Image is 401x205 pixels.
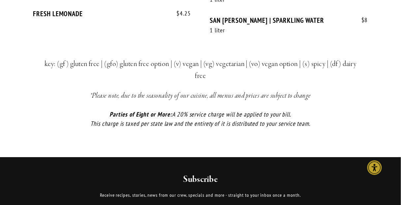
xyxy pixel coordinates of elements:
[367,160,382,175] div: Accessibility Menu
[355,16,368,24] span: 8
[90,91,311,100] em: *Please note, due to the seasonality of our cuisine, all menus and prices are subject to change
[67,174,334,186] h2: Subscribe
[43,58,358,82] h3: key: (gf) gluten free | (gfo) gluten free option | (v) vegan | (vg) vegetarian | (vo) vegan optio...
[33,10,191,18] div: FRESH LEMONADE
[109,110,172,118] em: Parties of Eight or More:
[67,191,334,199] p: Receive recipes, stories, news from our crew, specials and more - straight to your inbox once a m...
[210,16,368,24] div: SAN [PERSON_NAME] | SPARKLING WATER
[210,26,350,34] div: 1 liter
[170,10,191,17] span: 4.25
[90,110,310,128] em: A 20% service charge will be applied to your bill. This charge is taxed per state law and the ent...
[177,9,180,17] span: $
[361,16,365,24] span: $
